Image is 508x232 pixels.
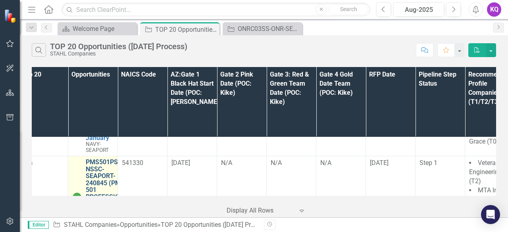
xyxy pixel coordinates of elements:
span: NAVY-SEAPORT [86,141,109,153]
input: Search ClearPoint... [62,3,370,17]
div: TOP 20 Opportunities ([DATE] Process) [161,221,269,228]
a: ONRC03SS-ONR-SEAPORT-228457 (ONR CODE 03 SUPPORT SERVICES (SEAPORT NXG)) - January [225,24,300,34]
div: Aug-2025 [396,5,441,15]
div: STAHL Companies [50,51,187,57]
div: N/A [221,159,262,168]
span: Step 1 [419,159,437,167]
button: Search [329,4,368,15]
span: MTA Inc (T2S) [469,186,501,203]
div: Open Intercom Messenger [481,205,500,224]
div: ONRC03SS-ONR-SEAPORT-228457 (ONR CODE 03 SUPPORT SERVICES (SEAPORT NXG)) - January [238,24,300,34]
div: Welcome Page [73,24,135,34]
img: ClearPoint Strategy [4,9,18,23]
div: TOP 20 Opportunities ([DATE] Process) [155,25,217,35]
button: Aug-2025 [393,2,444,17]
div: TOP 20 Opportunities ([DATE] Process) [50,42,187,51]
div: N/A [320,159,362,168]
div: » » [53,220,258,230]
img: Active [72,192,82,202]
a: Opportunities [120,221,158,228]
span: [DATE] [370,159,389,167]
span: Crowned Grace (T0) [469,128,502,145]
a: Welcome Page [60,24,135,34]
span: Search [340,6,357,12]
a: PMS501PSS-NSSC-SEAPORT-240845 (PMS 501 PROFESSIONAL SUPPORT SERVICES (SEAPORT NXG)) [86,159,132,228]
a: STAHL Companies [64,221,117,228]
span: Veteran Engineering (T2) [469,159,502,185]
span: Editor [28,221,49,229]
span: 541330 [122,159,143,167]
span: [DATE] [171,159,190,167]
div: N/A [271,159,312,168]
button: KQ [487,2,501,17]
